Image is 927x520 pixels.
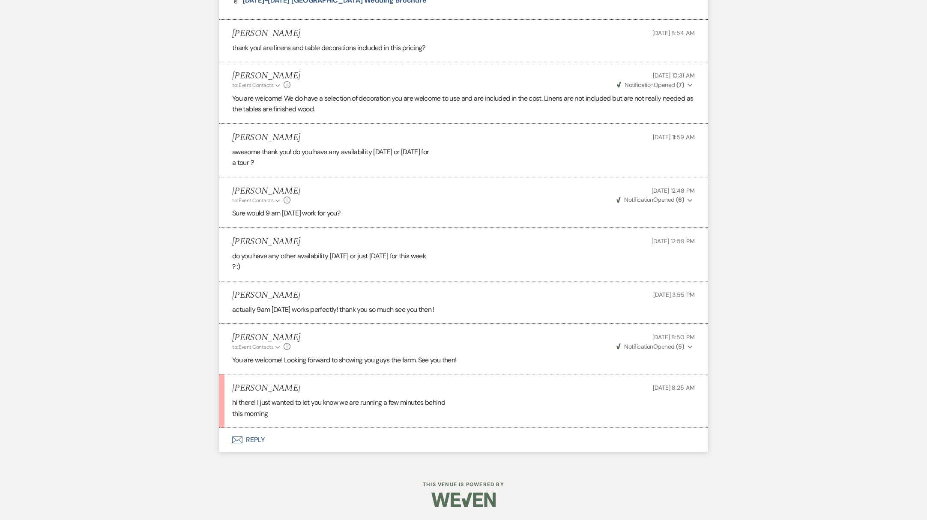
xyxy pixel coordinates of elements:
[653,72,695,79] span: [DATE] 10:31 AM
[232,82,273,89] span: to: Event Contacts
[653,384,695,391] span: [DATE] 8:25 AM
[219,428,708,452] button: Reply
[676,81,684,89] strong: ( 7 )
[232,197,281,204] button: to: Event Contacts
[676,343,684,350] strong: ( 5 )
[232,71,300,81] h5: [PERSON_NAME]
[232,81,281,89] button: to: Event Contacts
[616,343,684,350] span: Opened
[232,290,300,301] h5: [PERSON_NAME]
[232,197,273,204] span: to: Event Contacts
[616,196,684,203] span: Opened
[232,332,300,343] h5: [PERSON_NAME]
[616,81,695,90] button: NotificationOpened (7)
[232,93,695,115] p: You are welcome! We do have a selection of decoration you are welcome to use and are included in ...
[232,355,695,366] p: You are welcome! Looking forward to showing you guys the farm. See you then!
[232,251,695,272] div: do you have any other availability [DATE] or just [DATE] for this week ? :)
[232,304,695,315] div: actually 9am [DATE] works perfectly! thank you so much see you then !
[653,291,695,299] span: [DATE] 3:55 PM
[232,208,695,219] p: Sure would 9 am [DATE] work for you?
[232,146,695,168] div: awesome thank you! do you have any availability [DATE] or [DATE] for a tour ?
[652,237,695,245] span: [DATE] 12:59 PM
[624,196,653,203] span: Notification
[232,236,300,247] h5: [PERSON_NAME]
[232,343,281,351] button: to: Event Contacts
[652,29,695,37] span: [DATE] 8:54 AM
[232,132,300,143] h5: [PERSON_NAME]
[232,42,695,54] div: thank you! are linens and table decorations included in this pricing?
[431,485,496,515] img: Weven Logo
[653,133,695,141] span: [DATE] 11:59 AM
[617,81,684,89] span: Opened
[232,28,300,39] h5: [PERSON_NAME]
[232,344,273,350] span: to: Event Contacts
[232,383,300,394] h5: [PERSON_NAME]
[624,343,653,350] span: Notification
[676,196,684,203] strong: ( 6 )
[652,187,695,194] span: [DATE] 12:48 PM
[232,186,300,197] h5: [PERSON_NAME]
[615,342,695,351] button: NotificationOpened (5)
[652,333,695,341] span: [DATE] 8:50 PM
[232,397,695,419] div: hi there! I just wanted to let you know we are running a few minutes behind this morning
[615,195,695,204] button: NotificationOpened (6)
[625,81,653,89] span: Notification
